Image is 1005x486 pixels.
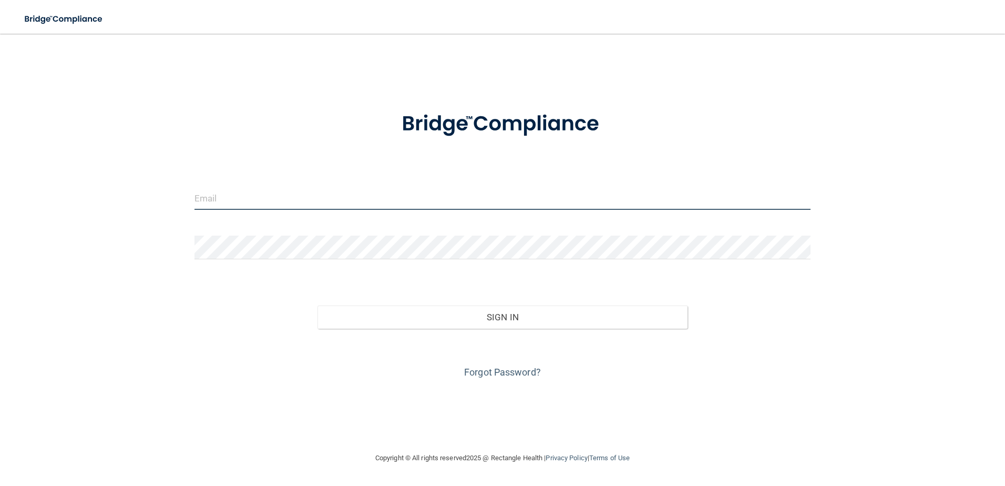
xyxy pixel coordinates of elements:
[380,97,625,151] img: bridge_compliance_login_screen.278c3ca4.svg
[16,8,112,30] img: bridge_compliance_login_screen.278c3ca4.svg
[194,186,811,210] input: Email
[589,454,630,462] a: Terms of Use
[464,367,541,378] a: Forgot Password?
[311,441,694,475] div: Copyright © All rights reserved 2025 @ Rectangle Health | |
[317,306,688,329] button: Sign In
[546,454,587,462] a: Privacy Policy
